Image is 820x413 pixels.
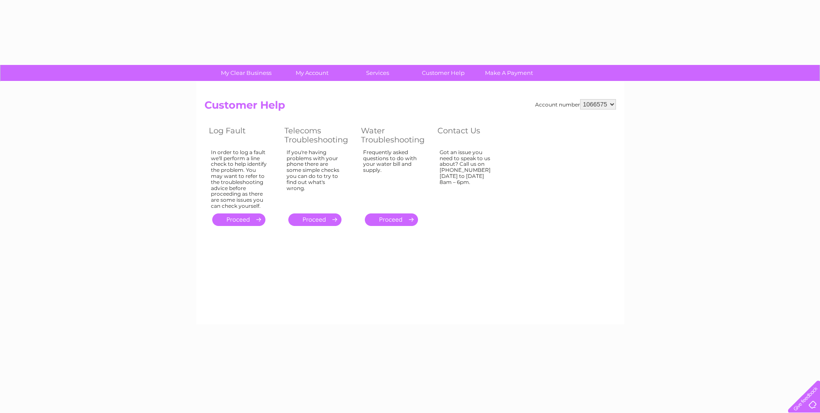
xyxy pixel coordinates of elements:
[276,65,348,81] a: My Account
[204,124,280,147] th: Log Fault
[433,124,509,147] th: Contact Us
[280,124,357,147] th: Telecoms Troubleshooting
[211,149,267,209] div: In order to log a fault we'll perform a line check to help identify the problem. You may want to ...
[342,65,413,81] a: Services
[365,213,418,226] a: .
[535,99,616,110] div: Account number
[212,213,265,226] a: .
[473,65,545,81] a: Make A Payment
[440,149,496,206] div: Got an issue you need to speak to us about? Call us on [PHONE_NUMBER] [DATE] to [DATE] 8am – 6pm.
[408,65,479,81] a: Customer Help
[287,149,344,206] div: If you're having problems with your phone there are some simple checks you can do to try to find ...
[363,149,420,206] div: Frequently asked questions to do with your water bill and supply.
[288,213,341,226] a: .
[211,65,282,81] a: My Clear Business
[204,99,616,116] h2: Customer Help
[357,124,433,147] th: Water Troubleshooting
